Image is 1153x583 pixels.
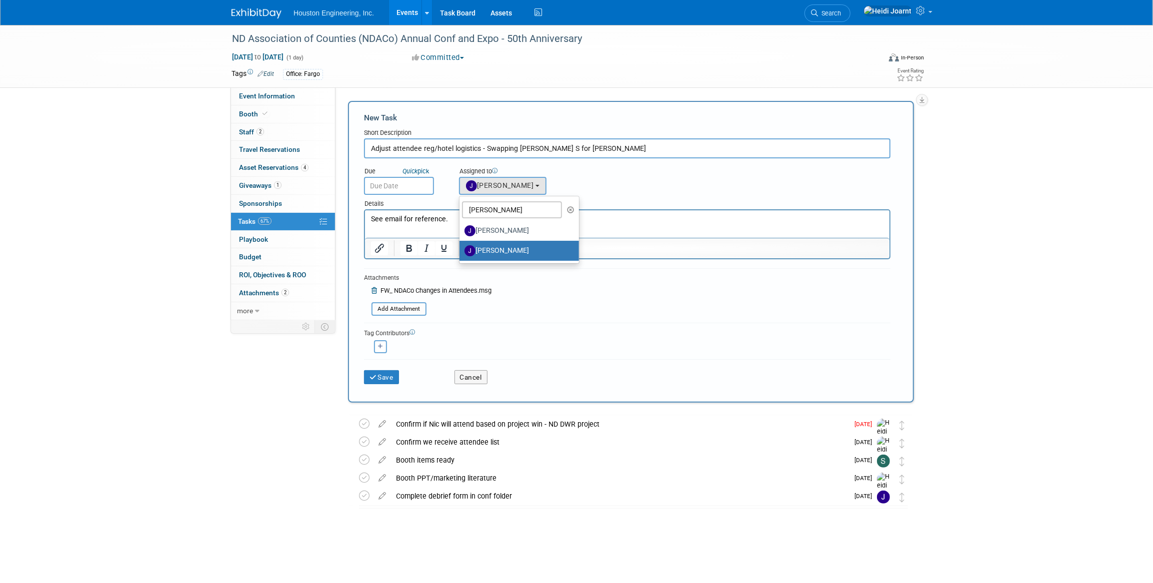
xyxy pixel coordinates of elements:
[301,164,308,171] span: 4
[899,493,904,502] i: Move task
[231,123,335,141] a: Staff2
[253,53,262,61] span: to
[899,457,904,466] i: Move task
[464,245,475,256] img: J.jpg
[231,248,335,266] a: Budget
[818,9,841,17] span: Search
[239,235,268,243] span: Playbook
[462,201,562,218] input: Search
[231,68,274,80] td: Tags
[899,439,904,448] i: Move task
[435,241,452,255] button: Underline
[459,177,546,195] button: [PERSON_NAME]
[364,327,890,338] div: Tag Contributors
[391,470,848,487] div: Booth PPT/marketing literature
[239,163,308,171] span: Asset Reservations
[863,5,912,16] img: Heidi Joarnt
[239,128,264,136] span: Staff
[231,52,284,61] span: [DATE] [DATE]
[231,177,335,194] a: Giveaways1
[821,52,924,67] div: Event Format
[281,289,289,296] span: 2
[231,8,281,18] img: ExhibitDay
[231,105,335,123] a: Booth
[371,241,388,255] button: Insert/edit link
[854,493,877,500] span: [DATE]
[364,370,399,384] button: Save
[258,217,271,225] span: 67%
[239,253,261,261] span: Budget
[239,145,300,153] span: Travel Reservations
[877,419,892,454] img: Heidi Joarnt
[391,434,848,451] div: Confirm we receive attendee list
[464,225,475,236] img: J.jpg
[228,30,865,48] div: ND Association of Counties (NDACo) Annual Conf and Expo - 50th Anniversary
[231,284,335,302] a: Attachments2
[364,112,890,123] div: New Task
[239,199,282,207] span: Sponsorships
[364,195,890,209] div: Details
[283,69,323,79] div: Office: Fargo
[364,167,444,177] div: Due
[854,475,877,482] span: [DATE]
[257,70,274,77] a: Edit
[239,289,289,297] span: Attachments
[391,488,848,505] div: Complete debrief form in conf folder
[418,241,435,255] button: Italic
[899,421,904,430] i: Move task
[896,68,923,73] div: Event Rating
[373,456,391,465] a: edit
[854,421,877,428] span: [DATE]
[297,320,315,333] td: Personalize Event Tab Strip
[364,138,890,158] input: Name of task or a short description
[231,141,335,158] a: Travel Reservations
[854,457,877,464] span: [DATE]
[274,181,281,189] span: 1
[464,243,569,259] label: [PERSON_NAME]
[391,416,848,433] div: Confirm if Nic will attend based on project win - ND DWR project
[877,491,890,504] img: Jeff Lansink
[231,266,335,284] a: ROI, Objectives & ROO
[854,439,877,446] span: [DATE]
[373,474,391,483] a: edit
[256,128,264,135] span: 2
[364,177,434,195] input: Due Date
[454,370,487,384] button: Cancel
[237,307,253,315] span: more
[408,52,468,63] button: Committed
[877,455,890,468] img: Savannah Hartsoch
[231,231,335,248] a: Playbook
[231,213,335,230] a: Tasks67%
[364,128,890,138] div: Short Description
[464,223,569,239] label: [PERSON_NAME]
[459,167,579,177] div: Assigned to
[373,438,391,447] a: edit
[365,210,889,238] iframe: Rich Text Area
[231,195,335,212] a: Sponsorships
[315,320,335,333] td: Toggle Event Tabs
[373,420,391,429] a: edit
[400,241,417,255] button: Bold
[239,110,269,118] span: Booth
[293,9,374,17] span: Houston Engineering, Inc.
[466,181,534,189] span: [PERSON_NAME]
[239,92,295,100] span: Event Information
[402,167,417,175] i: Quick
[231,302,335,320] a: more
[262,111,267,116] i: Booth reservation complete
[877,437,892,472] img: Heidi Joarnt
[231,159,335,176] a: Asset Reservations4
[231,87,335,105] a: Event Information
[380,287,491,294] span: FW_ NDACo Changes in Attendees.msg
[285,54,303,61] span: (1 day)
[889,53,899,61] img: Format-Inperson.png
[900,54,924,61] div: In-Person
[373,492,391,501] a: edit
[899,475,904,484] i: Move task
[391,452,848,469] div: Booth items ready
[239,271,306,279] span: ROI, Objectives & ROO
[400,167,431,175] a: Quickpick
[877,473,892,508] img: Heidi Joarnt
